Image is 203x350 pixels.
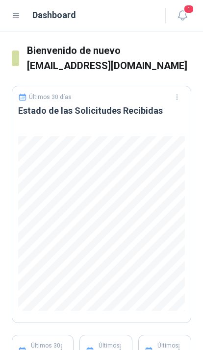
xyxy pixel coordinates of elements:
[183,4,194,14] span: 1
[174,7,191,25] button: 1
[27,43,191,74] h3: Bienvenido de nuevo [EMAIL_ADDRESS][DOMAIN_NAME]
[29,94,72,100] p: Últimos 30 días
[32,8,76,22] h1: Dashboard
[18,105,185,117] h3: Estado de las Solicitudes Recibidas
